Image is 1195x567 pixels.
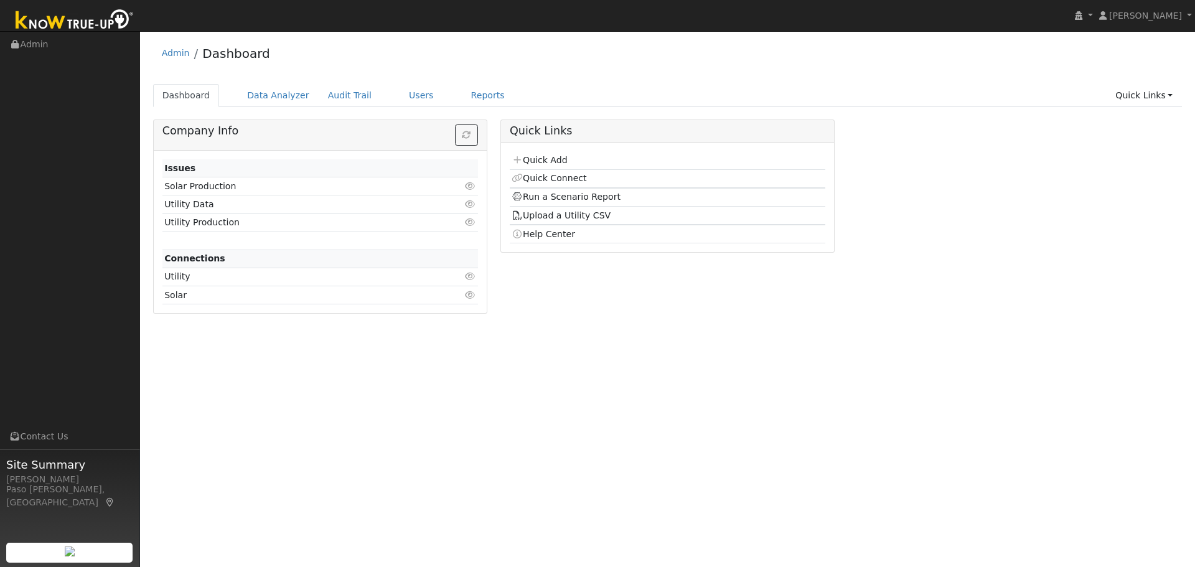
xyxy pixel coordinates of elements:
[153,84,220,107] a: Dashboard
[162,195,427,213] td: Utility Data
[162,48,190,58] a: Admin
[164,253,225,263] strong: Connections
[6,456,133,473] span: Site Summary
[465,182,476,190] i: Click to view
[512,155,567,165] a: Quick Add
[9,7,140,35] img: Know True-Up
[238,84,319,107] a: Data Analyzer
[512,210,611,220] a: Upload a Utility CSV
[6,473,133,486] div: [PERSON_NAME]
[65,546,75,556] img: retrieve
[162,268,427,286] td: Utility
[1106,84,1182,107] a: Quick Links
[400,84,443,107] a: Users
[465,272,476,281] i: Click to view
[164,163,195,173] strong: Issues
[465,291,476,299] i: Click to view
[510,124,825,138] h5: Quick Links
[512,173,586,183] a: Quick Connect
[105,497,116,507] a: Map
[162,213,427,232] td: Utility Production
[162,177,427,195] td: Solar Production
[462,84,514,107] a: Reports
[6,483,133,509] div: Paso [PERSON_NAME], [GEOGRAPHIC_DATA]
[465,218,476,227] i: Click to view
[512,192,621,202] a: Run a Scenario Report
[512,229,575,239] a: Help Center
[202,46,270,61] a: Dashboard
[319,84,381,107] a: Audit Trail
[162,124,478,138] h5: Company Info
[162,286,427,304] td: Solar
[1109,11,1182,21] span: [PERSON_NAME]
[465,200,476,209] i: Click to view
